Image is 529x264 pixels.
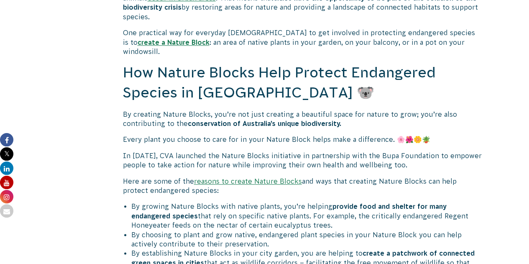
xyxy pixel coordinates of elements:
a: create a Nature Block [138,38,210,46]
h2: How Nature Blocks Help Protect Endangered Species in [GEOGRAPHIC_DATA] 🐨 [123,63,482,103]
li: By growing Nature Blocks with native plants, you’re helping that rely on specific native plants. ... [131,202,482,230]
p: One practical way for everyday [DEMOGRAPHIC_DATA] to get involved in protecting endangered specie... [123,28,482,56]
p: By creating Nature Blocks, you’re not just creating a beautiful space for nature to grow; you’re ... [123,110,482,128]
p: Every plant you choose to care for in your Nature Block helps make a difference. 🌸🌺🌼🪴 [123,135,482,144]
b: conservation of Australia’s unique biodiversity. [188,120,341,127]
p: Here are some of the and ways that creating Nature Blocks can help protect endangered species: [123,177,482,195]
li: By choosing to plant and grow native, endangered plant species in your Nature Block you can help ... [131,230,482,249]
b: provide food and shelter for many endangered species [131,202,447,219]
p: In [DATE], CVA launched the Nature Blocks initiative in partnership with the Bupa Foundation to e... [123,151,482,170]
a: reasons to create Nature Blocks [194,177,302,185]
